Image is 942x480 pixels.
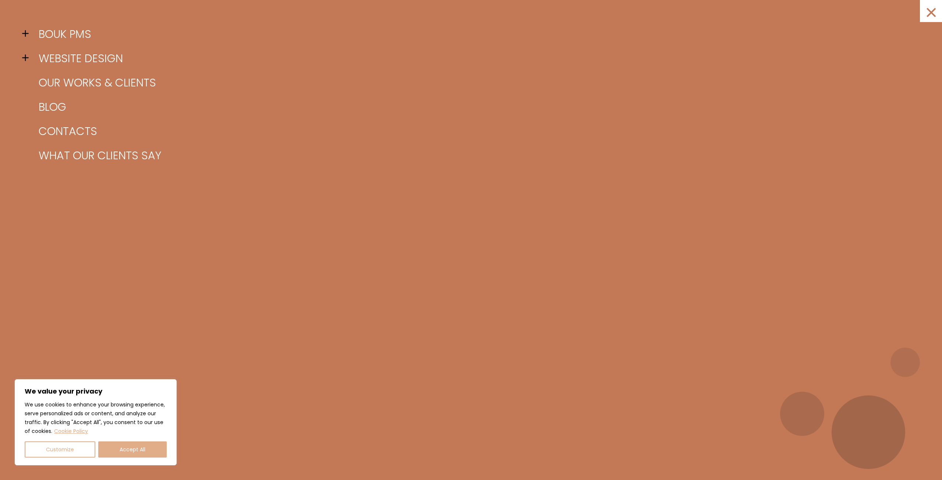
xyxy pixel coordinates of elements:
[33,22,920,46] a: BOUK PMS
[33,71,920,95] a: Our works & clients
[33,143,920,168] a: What our clients say
[33,95,920,119] a: Blog
[98,441,167,458] button: Accept All
[33,46,920,71] a: Website design
[25,441,95,458] button: Customize
[25,400,167,435] p: We use cookies to enhance your browsing experience, serve personalized ads or content, and analyz...
[25,387,167,396] p: We value your privacy
[33,119,920,143] a: Contacts
[54,427,88,435] a: Cookie Policy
